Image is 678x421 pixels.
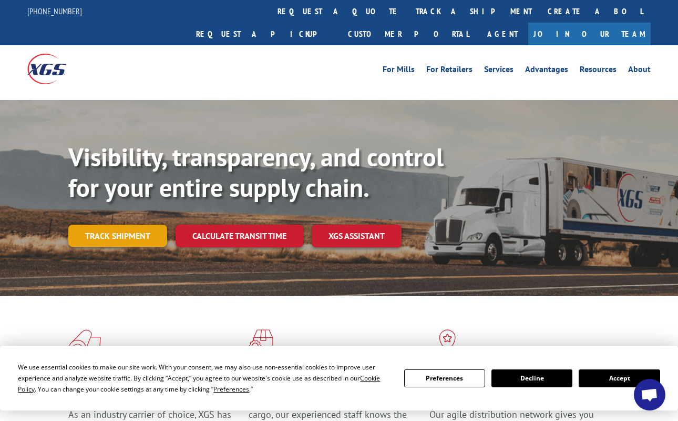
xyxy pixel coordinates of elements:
[18,362,391,395] div: We use essential cookies to make our site work. With your consent, we may also use non-essential ...
[491,369,572,387] button: Decline
[383,65,415,77] a: For Mills
[68,225,167,247] a: Track shipment
[213,385,249,394] span: Preferences
[249,329,273,357] img: xgs-icon-focused-on-flooring-red
[340,23,477,45] a: Customer Portal
[176,225,303,247] a: Calculate transit time
[477,23,528,45] a: Agent
[429,329,466,357] img: xgs-icon-flagship-distribution-model-red
[312,225,402,247] a: XGS ASSISTANT
[634,379,665,410] a: Open chat
[628,65,651,77] a: About
[528,23,651,45] a: Join Our Team
[484,65,513,77] a: Services
[426,65,472,77] a: For Retailers
[68,329,101,357] img: xgs-icon-total-supply-chain-intelligence-red
[579,369,660,387] button: Accept
[27,6,82,16] a: [PHONE_NUMBER]
[404,369,485,387] button: Preferences
[68,141,444,204] b: Visibility, transparency, and control for your entire supply chain.
[525,65,568,77] a: Advantages
[580,65,617,77] a: Resources
[188,23,340,45] a: Request a pickup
